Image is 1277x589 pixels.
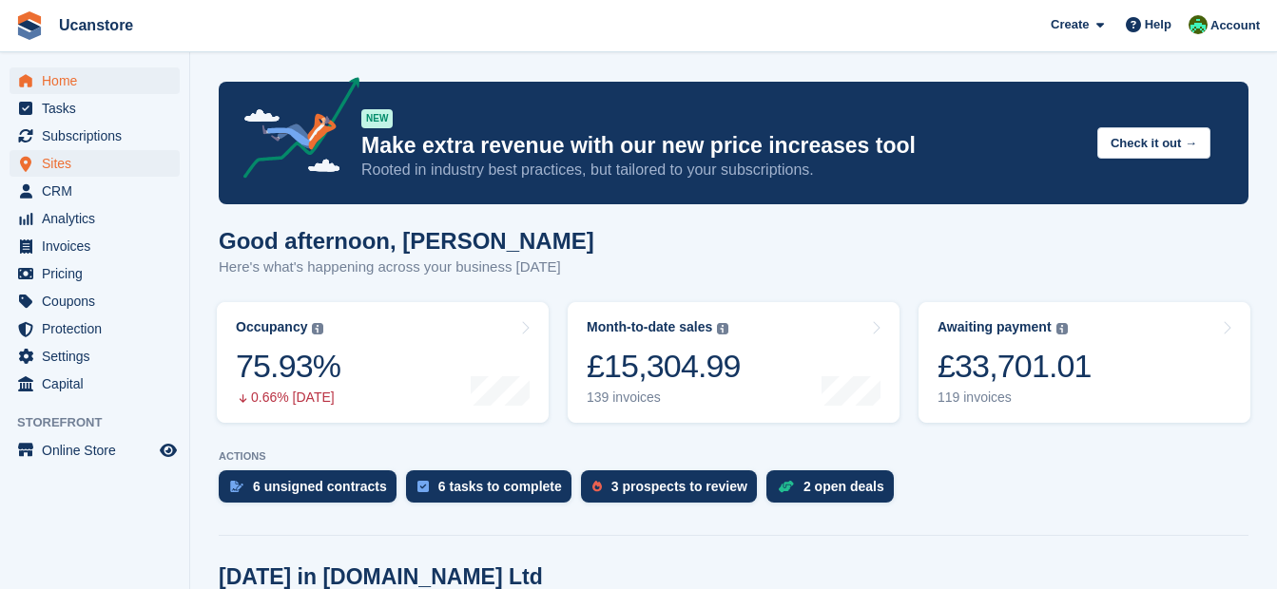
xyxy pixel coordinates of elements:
img: Leanne Tythcott [1189,15,1208,34]
a: menu [10,370,180,397]
img: stora-icon-8386f47178a22dfd0bd8f6a31ec36ba5ce8667c1dd55bd0f319d3a0aa187defe.svg [15,11,44,40]
div: 139 invoices [587,389,741,406]
a: menu [10,233,180,259]
a: menu [10,67,180,94]
a: menu [10,260,180,287]
a: 6 unsigned contracts [219,470,406,512]
a: Preview store [157,439,180,462]
img: icon-info-grey-7440780725fd019a000dd9b08b2336e03edf1995a4989e88bcd33f0948082b44.svg [1056,323,1068,334]
div: Occupancy [236,319,307,335]
span: Online Store [42,437,156,464]
button: Check it out → [1097,127,1210,159]
img: icon-info-grey-7440780725fd019a000dd9b08b2336e03edf1995a4989e88bcd33f0948082b44.svg [312,323,323,334]
span: Pricing [42,260,156,287]
div: Month-to-date sales [587,319,712,335]
a: menu [10,205,180,232]
span: Protection [42,315,156,342]
span: Analytics [42,205,156,232]
div: 6 unsigned contracts [253,479,387,494]
a: 6 tasks to complete [406,470,581,512]
p: Make extra revenue with our new price increases tool [361,132,1082,160]
div: £15,304.99 [587,347,741,386]
img: deal-1b604bf984904fb50ccaf53a9ad4b4a5d6e5aea283cecdc64d6e3604feb123c2.svg [778,480,794,493]
div: 75.93% [236,347,340,386]
img: prospect-51fa495bee0391a8d652442698ab0144808aea92771e9ea1ae160a38d050c398.svg [592,481,602,492]
span: Settings [42,343,156,370]
span: Home [42,67,156,94]
span: Coupons [42,288,156,314]
span: Subscriptions [42,123,156,149]
a: Ucanstore [51,9,141,41]
div: 2 open deals [803,479,884,494]
a: menu [10,150,180,177]
div: Awaiting payment [938,319,1052,335]
a: Awaiting payment £33,701.01 119 invoices [919,302,1250,423]
div: 3 prospects to review [611,479,747,494]
span: CRM [42,178,156,204]
span: Account [1210,16,1260,35]
p: Here's what's happening across your business [DATE] [219,256,594,278]
a: Month-to-date sales £15,304.99 139 invoices [568,302,900,423]
p: Rooted in industry best practices, but tailored to your subscriptions. [361,160,1082,180]
img: price-adjustments-announcement-icon-8257ccfd72463d97f412b2fc003d46551f7dbcb40ab6d574587a9cd5c0d94... [227,77,360,185]
h1: Good afternoon, [PERSON_NAME] [219,228,594,254]
a: menu [10,95,180,122]
img: contract_signature_icon-13c848040528278c33f63329250d36e43548de30e8caae1d1a13099fd9432cc5.svg [230,481,243,492]
a: menu [10,437,180,464]
a: menu [10,123,180,149]
a: Occupancy 75.93% 0.66% [DATE] [217,302,549,423]
a: 3 prospects to review [581,470,766,512]
div: 0.66% [DATE] [236,389,340,406]
div: 119 invoices [938,389,1092,406]
div: £33,701.01 [938,347,1092,386]
span: Create [1051,15,1089,34]
span: Help [1145,15,1171,34]
img: task-75834270c22a3079a89374b754ae025e5fb1db73e45f91037f5363f120a921f8.svg [417,481,429,492]
a: menu [10,178,180,204]
img: icon-info-grey-7440780725fd019a000dd9b08b2336e03edf1995a4989e88bcd33f0948082b44.svg [717,323,728,334]
p: ACTIONS [219,450,1248,463]
div: 6 tasks to complete [438,479,562,494]
a: menu [10,288,180,314]
div: NEW [361,109,393,128]
span: Tasks [42,95,156,122]
span: Sites [42,150,156,177]
span: Storefront [17,413,189,432]
span: Capital [42,370,156,397]
a: menu [10,343,180,370]
span: Invoices [42,233,156,259]
a: menu [10,315,180,342]
a: 2 open deals [766,470,903,512]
